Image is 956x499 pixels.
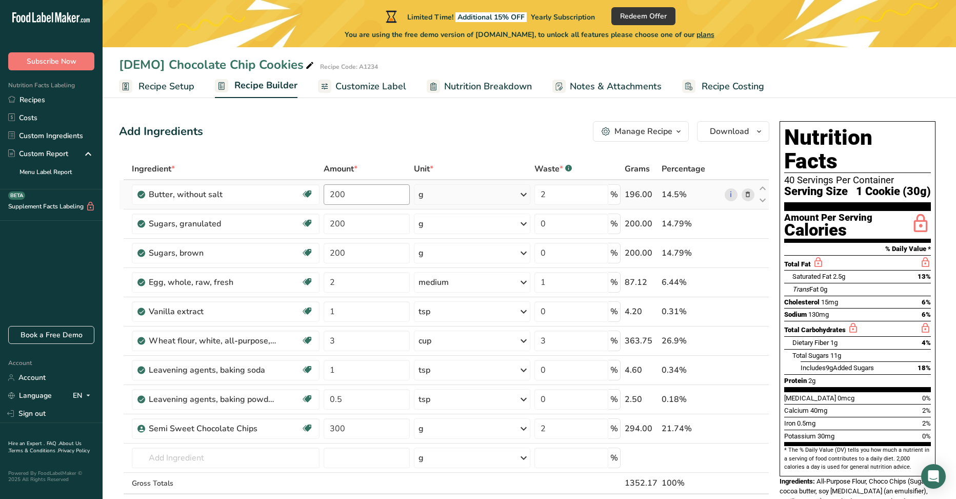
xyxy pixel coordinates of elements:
[780,477,815,485] span: Ingredients:
[921,464,946,489] div: Open Intercom Messenger
[784,377,807,385] span: Protein
[149,218,277,230] div: Sugars, granulated
[324,163,357,175] span: Amount
[9,447,58,454] a: Terms & Conditions .
[119,55,316,74] div: [DEMO] Chocolate Chip Cookies
[662,247,721,259] div: 14.79%
[419,335,431,347] div: cup
[8,470,94,483] div: Powered By FoodLabelMaker © 2025 All Rights Reserved
[784,213,872,223] div: Amount Per Serving
[119,75,194,98] a: Recipe Setup
[784,311,807,318] span: Sodium
[784,407,809,414] span: Calcium
[149,393,277,406] div: Leavening agents, baking powder, low-sodium
[625,218,658,230] div: 200.00
[138,80,194,93] span: Recipe Setup
[132,448,319,468] input: Add Ingredient
[784,223,872,238] div: Calories
[419,188,424,201] div: g
[8,52,94,70] button: Subscribe Now
[234,79,297,92] span: Recipe Builder
[784,298,820,306] span: Cholesterol
[784,326,846,334] span: Total Carbohydrates
[625,276,658,289] div: 87.12
[830,352,841,359] span: 11g
[8,191,25,200] div: BETA
[682,75,764,98] a: Recipe Costing
[922,311,931,318] span: 6%
[419,276,449,289] div: medium
[455,12,527,22] span: Additional 15% OFF
[335,80,406,93] span: Customize Label
[702,80,764,93] span: Recipe Costing
[662,218,721,230] div: 14.79%
[149,335,277,347] div: Wheat flour, white, all-purpose, self-rising, enriched
[792,285,809,293] i: Trans
[345,29,714,40] span: You are using the free demo version of [DOMAIN_NAME], to unlock all features please choose one of...
[784,394,836,402] span: [MEDICAL_DATA]
[784,446,931,471] section: * The % Daily Value (DV) tells you how much a nutrient in a serving of food contributes to a dail...
[784,260,811,268] span: Total Fat
[419,247,424,259] div: g
[419,305,430,318] div: tsp
[149,188,277,201] div: Butter, without salt
[58,447,90,454] a: Privacy Policy
[662,276,721,289] div: 6.44%
[620,11,667,22] span: Redeem Offer
[625,477,658,489] div: 1352.17
[531,12,595,22] span: Yearly Subscription
[149,364,277,376] div: Leavening agents, baking soda
[784,126,931,173] h1: Nutrition Facts
[662,393,721,406] div: 0.18%
[47,440,59,447] a: FAQ .
[922,432,931,440] span: 0%
[792,273,831,280] span: Saturated Fat
[696,30,714,40] span: plans
[419,364,430,376] div: tsp
[427,75,532,98] a: Nutrition Breakdown
[625,423,658,435] div: 294.00
[833,273,845,280] span: 2.5g
[73,390,94,402] div: EN
[625,188,658,201] div: 196.00
[922,339,931,347] span: 4%
[801,364,874,372] span: Includes Added Sugars
[784,175,931,185] div: 40 Servings Per Container
[625,163,650,175] span: Grams
[808,377,815,385] span: 2g
[792,352,829,359] span: Total Sugars
[662,188,721,201] div: 14.5%
[625,305,658,318] div: 4.20
[662,305,721,318] div: 0.31%
[662,364,721,376] div: 0.34%
[922,298,931,306] span: 6%
[570,80,662,93] span: Notes & Attachments
[784,243,931,255] section: % Daily Value *
[414,163,433,175] span: Unit
[552,75,662,98] a: Notes & Attachments
[320,62,378,71] div: Recipe Code: A1234
[625,335,658,347] div: 363.75
[149,276,277,289] div: Egg, whole, raw, fresh
[784,419,795,427] span: Iron
[149,423,277,435] div: Semi Sweet Chocolate Chips
[215,74,297,99] a: Recipe Builder
[625,247,658,259] div: 200.00
[149,305,277,318] div: Vanilla extract
[132,478,319,489] div: Gross Totals
[625,364,658,376] div: 4.60
[818,432,834,440] span: 30mg
[419,452,424,464] div: g
[593,121,689,142] button: Manage Recipe
[922,394,931,402] span: 0%
[662,163,705,175] span: Percentage
[784,432,816,440] span: Potassium
[662,335,721,347] div: 26.9%
[918,273,931,280] span: 13%
[8,440,82,454] a: About Us .
[826,364,833,372] span: 9g
[384,10,595,23] div: Limited Time!
[534,163,572,175] div: Waste
[8,326,94,344] a: Book a Free Demo
[662,423,721,435] div: 21.74%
